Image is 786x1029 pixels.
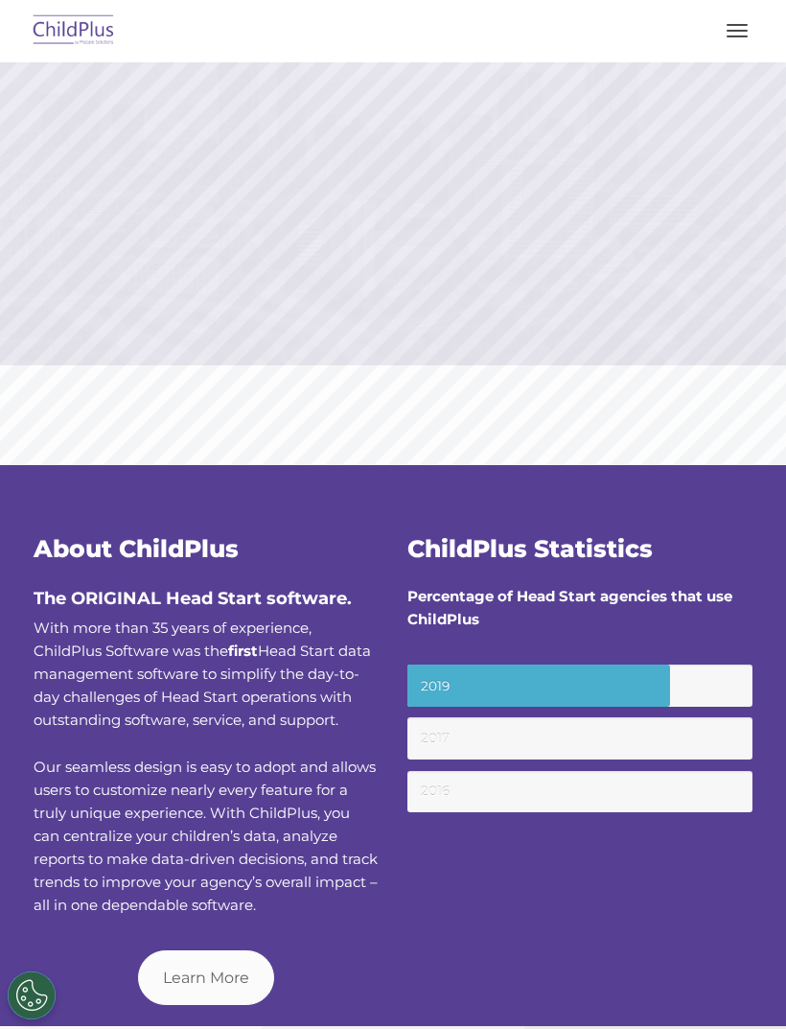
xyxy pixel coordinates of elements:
[34,588,352,609] span: The ORIGINAL Head Start software.
[407,665,752,707] small: 2019
[407,717,752,760] small: 2017
[534,200,668,235] a: Learn More
[138,950,274,1005] a: Learn More
[34,758,378,914] span: Our seamless design is easy to adopt and allows users to customize nearly every feature for a tru...
[34,619,371,729] span: With more than 35 years of experience, ChildPlus Software was the Head Start data management soft...
[407,587,732,628] strong: Percentage of Head Start agencies that use ChildPlus
[407,534,653,563] span: ChildPlus Statistics
[8,971,56,1019] button: Cookies Settings
[34,534,239,563] span: About ChildPlus
[29,9,119,54] img: ChildPlus by Procare Solutions
[407,771,752,813] small: 2016
[228,642,258,660] b: first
